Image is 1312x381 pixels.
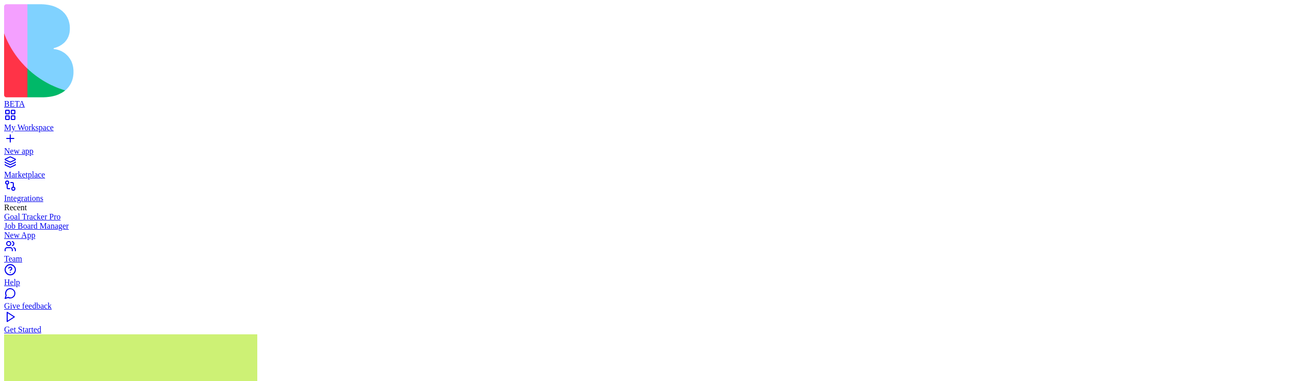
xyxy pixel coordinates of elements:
[4,278,1308,287] div: Help
[4,147,1308,156] div: New app
[4,194,1308,203] div: Integrations
[4,114,1308,132] a: My Workspace
[4,137,1308,156] a: New app
[4,170,1308,179] div: Marketplace
[4,90,1308,109] a: BETA
[4,245,1308,264] a: Team
[4,185,1308,203] a: Integrations
[4,269,1308,287] a: Help
[4,302,1308,311] div: Give feedback
[4,325,1308,334] div: Get Started
[4,123,1308,132] div: My Workspace
[4,99,1308,109] div: BETA
[4,203,27,212] span: Recent
[4,161,1308,179] a: Marketplace
[4,222,1308,231] a: Job Board Manager
[4,231,1308,240] a: New App
[4,4,416,97] img: logo
[4,212,1308,222] a: Goal Tracker Pro
[4,292,1308,311] a: Give feedback
[4,254,1308,264] div: Team
[4,316,1308,334] a: Get Started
